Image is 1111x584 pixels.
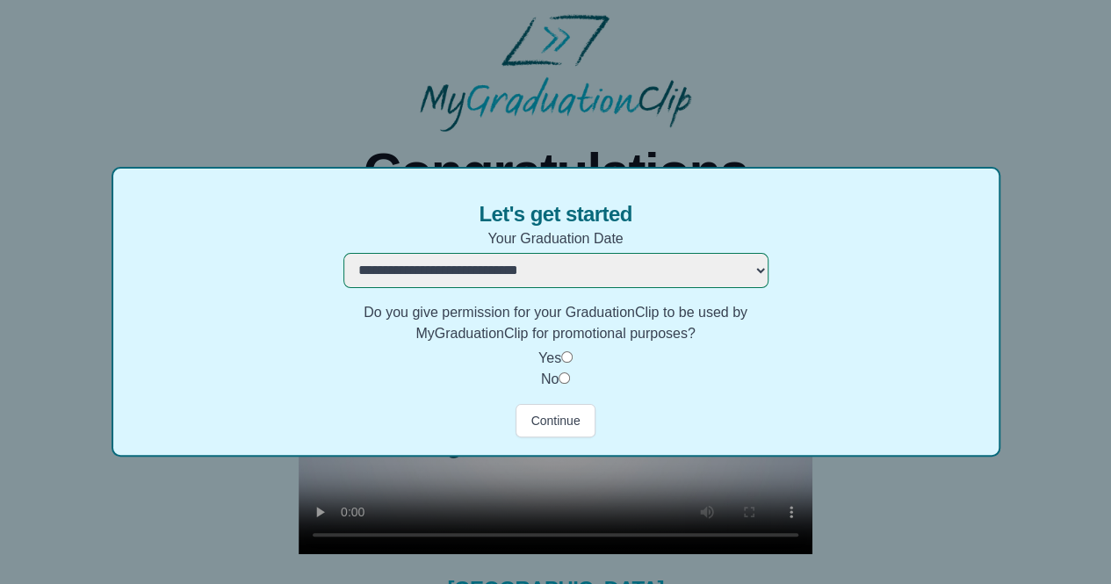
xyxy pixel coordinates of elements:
[541,371,559,386] label: No
[516,404,595,437] button: Continue
[343,228,768,249] label: Your Graduation Date
[479,200,631,228] span: Let's get started
[538,350,561,365] label: Yes
[343,302,768,344] label: Do you give permission for your GraduationClip to be used by MyGraduationClip for promotional pur...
